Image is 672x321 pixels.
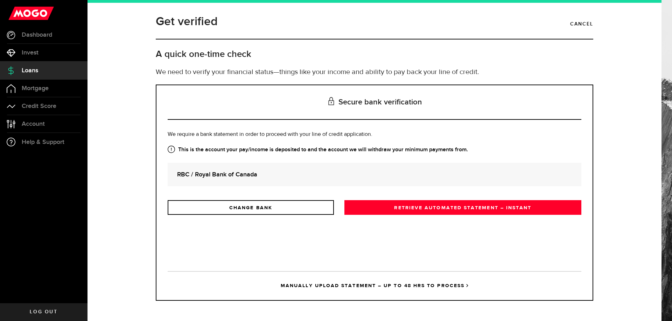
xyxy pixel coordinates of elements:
[177,170,572,179] strong: RBC / Royal Bank of Canada
[570,18,593,30] a: Cancel
[22,50,38,56] span: Invest
[22,103,56,109] span: Credit Score
[168,85,581,120] h3: Secure bank verification
[22,85,49,92] span: Mortgage
[156,49,593,60] h2: A quick one-time check
[643,292,672,321] iframe: LiveChat chat widget
[30,309,57,314] span: Log out
[168,200,334,215] a: CHANGE BANK
[22,32,52,38] span: Dashboard
[168,132,372,137] span: We require a bank statement in order to proceed with your line of credit application.
[156,67,593,78] p: We need to verify your financial status—things like your income and ability to pay back your line...
[168,146,581,154] strong: This is the account your pay/income is deposited to and the account we will withdraw your minimum...
[344,200,581,215] a: RETRIEVE AUTOMATED STATEMENT – INSTANT
[22,139,64,145] span: Help & Support
[156,13,218,31] h1: Get verified
[22,67,38,74] span: Loans
[22,121,45,127] span: Account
